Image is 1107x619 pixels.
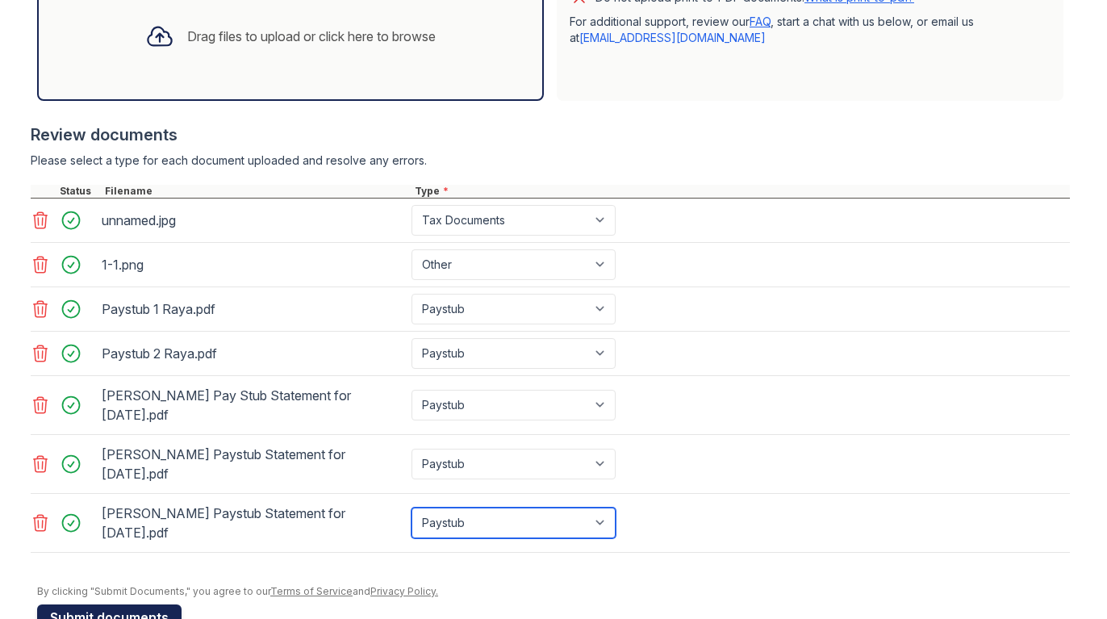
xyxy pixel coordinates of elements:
div: [PERSON_NAME] Paystub Statement for [DATE].pdf [102,441,405,487]
a: FAQ [750,15,771,28]
a: Privacy Policy. [370,585,438,597]
div: Status [56,185,102,198]
a: [EMAIL_ADDRESS][DOMAIN_NAME] [579,31,766,44]
div: By clicking "Submit Documents," you agree to our and [37,585,1070,598]
div: Paystub 2 Raya.pdf [102,341,405,366]
div: Review documents [31,123,1070,146]
p: For additional support, review our , start a chat with us below, or email us at [570,14,1051,46]
div: Paystub 1 Raya.pdf [102,296,405,322]
div: Drag files to upload or click here to browse [187,27,436,46]
div: unnamed.jpg [102,207,405,233]
div: [PERSON_NAME] Pay Stub Statement for [DATE].pdf [102,383,405,428]
div: Please select a type for each document uploaded and resolve any errors. [31,153,1070,169]
div: [PERSON_NAME] Paystub Statement for [DATE].pdf [102,500,405,546]
a: Terms of Service [270,585,353,597]
div: Filename [102,185,411,198]
div: 1-1.png [102,252,405,278]
div: Type [411,185,1070,198]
